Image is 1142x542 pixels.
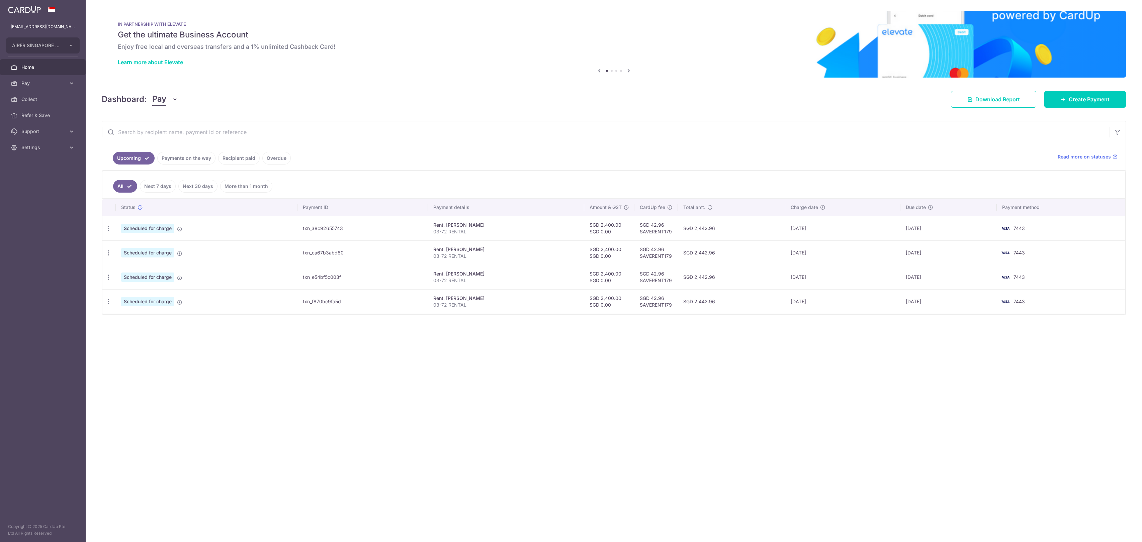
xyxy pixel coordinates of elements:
img: CardUp [8,5,41,13]
span: Download Report [975,95,1020,103]
h4: Dashboard: [102,93,147,105]
button: Pay [152,93,178,106]
td: [DATE] [900,240,997,265]
td: [DATE] [785,216,900,240]
span: Settings [21,144,66,151]
img: Renovation banner [102,11,1126,78]
div: Rent. [PERSON_NAME] [433,246,579,253]
td: SGD 2,400.00 SGD 0.00 [584,216,634,240]
td: SGD 42.96 SAVERENT179 [634,289,678,314]
td: txn_e54bf5c003f [297,265,428,289]
img: Bank Card [999,298,1012,306]
span: Read more on statuses [1058,153,1111,160]
td: [DATE] [900,289,997,314]
span: Pay [152,93,166,106]
td: [DATE] [785,289,900,314]
th: Payment details [428,199,585,216]
span: 7443 [1014,274,1025,280]
p: [EMAIL_ADDRESS][DOMAIN_NAME] [11,23,75,30]
td: [DATE] [900,216,997,240]
span: Scheduled for charge [121,224,174,233]
p: 03-72 RENTAL [433,228,579,235]
td: txn_38c92655743 [297,216,428,240]
button: AIRER SINGAPORE PTE. LTD. [6,37,80,53]
td: SGD 2,400.00 SGD 0.00 [584,265,634,289]
span: Amount & GST [590,204,622,211]
input: Search by recipient name, payment id or reference [102,121,1110,143]
span: Scheduled for charge [121,248,174,257]
a: Upcoming [113,152,155,165]
a: Overdue [262,152,291,165]
span: CardUp fee [640,204,665,211]
a: More than 1 month [220,180,272,193]
td: txn_f870bc9fa5d [297,289,428,314]
a: Recipient paid [218,152,260,165]
p: 03-72 RENTAL [433,277,579,284]
th: Payment ID [297,199,428,216]
span: Refer & Save [21,112,66,119]
span: Collect [21,96,66,103]
td: SGD 2,442.96 [678,240,785,265]
td: SGD 2,442.96 [678,265,785,289]
img: Bank Card [999,224,1012,232]
span: AIRER SINGAPORE PTE. LTD. [12,42,62,49]
td: [DATE] [785,265,900,289]
td: SGD 2,442.96 [678,216,785,240]
a: Next 30 days [178,180,217,193]
a: All [113,180,137,193]
span: Scheduled for charge [121,273,174,282]
td: SGD 2,442.96 [678,289,785,314]
td: [DATE] [900,265,997,289]
span: Support [21,128,66,135]
span: Total amt. [683,204,705,211]
p: 03-72 RENTAL [433,253,579,259]
span: 7443 [1014,250,1025,255]
h6: Enjoy free local and overseas transfers and a 1% unlimited Cashback Card! [118,43,1110,51]
a: Learn more about Elevate [118,59,183,66]
span: Due date [906,204,926,211]
div: Rent. [PERSON_NAME] [433,295,579,302]
h5: Get the ultimate Business Account [118,29,1110,40]
div: Rent. [PERSON_NAME] [433,222,579,228]
p: IN PARTNERSHIP WITH ELEVATE [118,21,1110,27]
td: SGD 2,400.00 SGD 0.00 [584,289,634,314]
span: Home [21,64,66,71]
span: 7443 [1014,299,1025,304]
a: Payments on the way [157,152,215,165]
span: 7443 [1014,225,1025,231]
img: Bank Card [999,273,1012,281]
span: Create Payment [1069,95,1110,103]
a: Read more on statuses [1058,153,1118,160]
td: SGD 42.96 SAVERENT179 [634,216,678,240]
span: Pay [21,80,66,87]
span: Scheduled for charge [121,297,174,306]
p: 03-72 RENTAL [433,302,579,308]
span: Status [121,204,136,211]
a: Next 7 days [140,180,176,193]
th: Payment method [997,199,1125,216]
a: Create Payment [1044,91,1126,108]
td: [DATE] [785,240,900,265]
div: Rent. [PERSON_NAME] [433,270,579,277]
td: SGD 42.96 SAVERENT179 [634,240,678,265]
img: Bank Card [999,249,1012,257]
td: SGD 42.96 SAVERENT179 [634,265,678,289]
td: txn_ca67b3abd80 [297,240,428,265]
td: SGD 2,400.00 SGD 0.00 [584,240,634,265]
span: Charge date [791,204,818,211]
a: Download Report [951,91,1036,108]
